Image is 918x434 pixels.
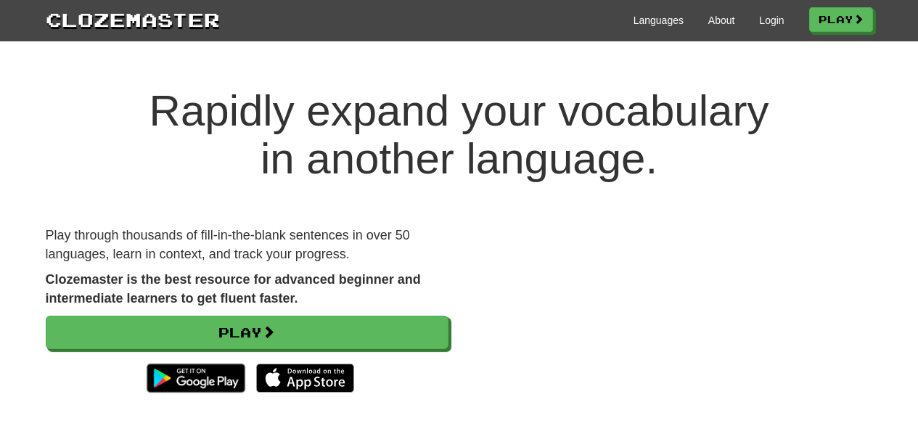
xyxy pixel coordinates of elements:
strong: Clozemaster is the best resource for advanced beginner and intermediate learners to get fluent fa... [46,272,421,306]
a: Clozemaster [46,6,220,33]
img: Get it on Google Play [139,356,252,400]
img: Download_on_the_App_Store_Badge_US-UK_135x40-25178aeef6eb6b83b96f5f2d004eda3bffbb37122de64afbaef7... [256,364,354,393]
a: Play [46,316,448,349]
a: About [708,13,735,28]
a: Login [759,13,784,28]
p: Play through thousands of fill-in-the-blank sentences in over 50 languages, learn in context, and... [46,226,448,263]
a: Languages [634,13,684,28]
a: Play [809,7,873,32]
